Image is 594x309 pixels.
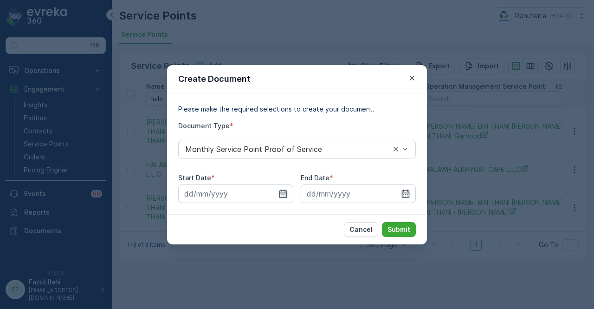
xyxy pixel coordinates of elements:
label: End Date [301,174,329,182]
p: Please make the required selections to create your document. [178,105,416,114]
p: Cancel [349,225,373,234]
input: dd/mm/yyyy [178,184,293,203]
p: Create Document [178,72,251,85]
button: Submit [382,222,416,237]
label: Document Type [178,122,230,130]
input: dd/mm/yyyy [301,184,416,203]
button: Cancel [344,222,378,237]
p: Submit [387,225,410,234]
label: Start Date [178,174,211,182]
